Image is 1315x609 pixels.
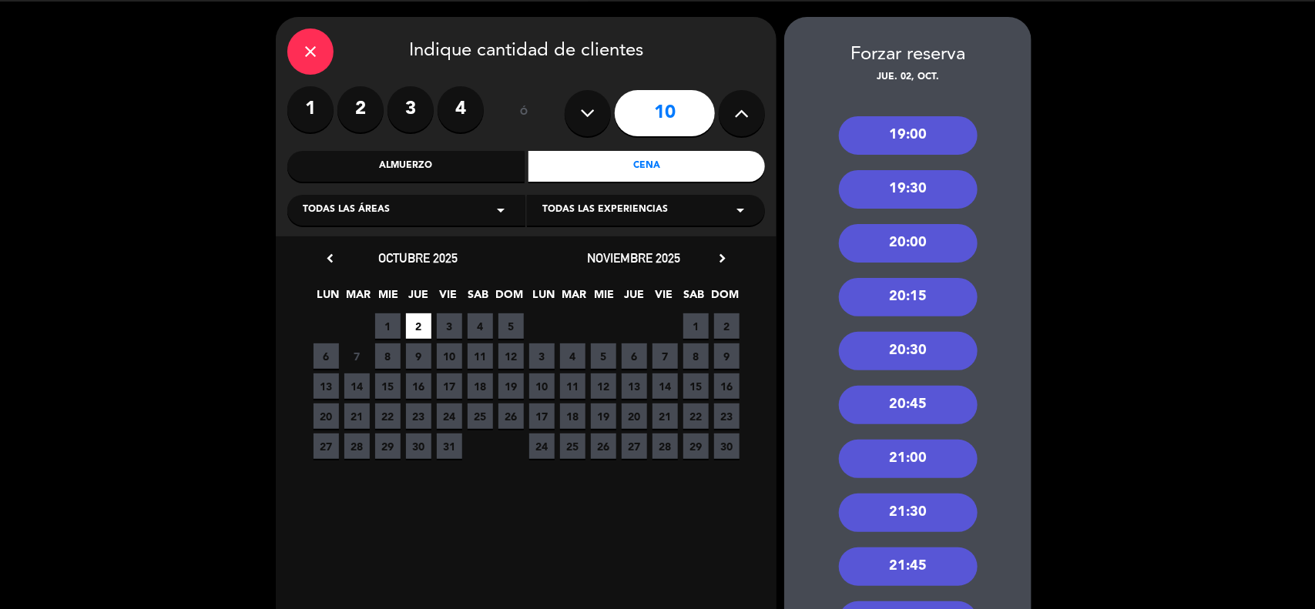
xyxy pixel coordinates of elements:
span: 1 [375,313,401,339]
div: 19:00 [839,116,978,155]
label: 1 [287,86,334,132]
span: 4 [560,343,585,369]
span: SAB [466,286,491,311]
span: 9 [406,343,431,369]
span: 7 [344,343,370,369]
span: noviembre 2025 [588,250,681,266]
span: LUN [316,286,341,311]
span: 24 [529,433,555,459]
span: 19 [591,403,616,429]
span: 31 [437,433,462,459]
span: 11 [560,373,585,399]
i: arrow_drop_down [491,201,510,219]
span: 22 [683,403,709,429]
span: DOM [712,286,737,311]
span: 5 [591,343,616,369]
div: Indique cantidad de clientes [287,28,765,75]
span: 13 [314,373,339,399]
span: 4 [468,313,493,339]
span: 20 [314,403,339,429]
div: Forzar reserva [784,40,1032,70]
span: 8 [375,343,401,369]
span: 12 [591,373,616,399]
span: 19 [498,373,524,399]
label: 2 [337,86,384,132]
span: 6 [314,343,339,369]
span: 25 [468,403,493,429]
span: 8 [683,343,709,369]
span: 9 [714,343,740,369]
span: 16 [714,373,740,399]
div: 20:45 [839,386,978,424]
span: 30 [714,433,740,459]
span: 18 [560,403,585,429]
span: 29 [683,433,709,459]
div: Almuerzo [287,151,525,182]
span: 15 [375,373,401,399]
div: 20:00 [839,224,978,263]
span: 13 [622,373,647,399]
span: 22 [375,403,401,429]
span: 7 [652,343,678,369]
span: 21 [344,403,370,429]
span: 26 [498,403,524,429]
span: 27 [622,433,647,459]
div: ó [499,86,549,140]
span: DOM [496,286,522,311]
span: 2 [406,313,431,339]
span: 10 [437,343,462,369]
span: 3 [529,343,555,369]
span: Todas las áreas [303,202,390,218]
div: jue. 02, oct. [784,70,1032,85]
span: 2 [714,313,740,339]
span: VIE [652,286,677,311]
div: 20:15 [839,278,978,316]
span: 6 [622,343,647,369]
span: MIE [376,286,401,311]
span: 23 [406,403,431,429]
span: 12 [498,343,524,369]
i: close [301,42,320,61]
span: 30 [406,433,431,459]
label: 4 [438,86,484,132]
span: 26 [591,433,616,459]
span: 20 [622,403,647,429]
span: 29 [375,433,401,459]
span: Todas las experiencias [542,202,668,218]
i: chevron_right [714,250,730,266]
span: 25 [560,433,585,459]
span: JUE [622,286,647,311]
span: 23 [714,403,740,429]
span: SAB [682,286,707,311]
span: 17 [437,373,462,399]
span: 15 [683,373,709,399]
span: 28 [652,433,678,459]
span: octubre 2025 [379,250,458,266]
span: 16 [406,373,431,399]
span: 11 [468,343,493,369]
div: 21:00 [839,440,978,478]
label: 3 [387,86,434,132]
span: 27 [314,433,339,459]
span: 24 [437,403,462,429]
span: 21 [652,403,678,429]
span: 10 [529,373,555,399]
span: MAR [346,286,371,311]
span: 3 [437,313,462,339]
span: 5 [498,313,524,339]
div: 20:30 [839,332,978,370]
span: 14 [652,373,678,399]
i: chevron_left [322,250,338,266]
span: 18 [468,373,493,399]
span: 14 [344,373,370,399]
span: 1 [683,313,709,339]
span: MIE [592,286,617,311]
span: 28 [344,433,370,459]
span: MAR [562,286,587,311]
i: arrow_drop_down [731,201,750,219]
div: Cena [528,151,766,182]
span: 17 [529,403,555,429]
div: 21:45 [839,547,978,586]
div: 21:30 [839,494,978,532]
div: 19:30 [839,170,978,209]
